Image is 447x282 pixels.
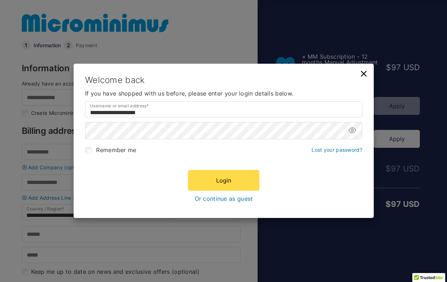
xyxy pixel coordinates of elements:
[194,195,253,202] a: Or continue as guest
[85,147,91,154] input: Remember me
[85,90,293,97] span: If you have shopped with us before, please enter your login details below.
[96,146,136,154] span: Remember me
[85,75,362,85] h3: Welcome back
[188,170,259,191] button: Login
[312,147,362,153] a: Lost your password?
